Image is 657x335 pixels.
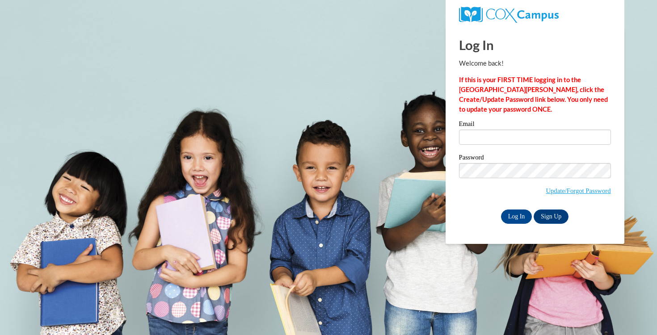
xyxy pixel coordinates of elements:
a: Update/Forgot Password [546,187,611,194]
label: Email [459,121,611,130]
input: Log In [501,209,532,224]
p: Welcome back! [459,59,611,68]
a: COX Campus [459,10,559,18]
img: COX Campus [459,7,559,23]
label: Password [459,154,611,163]
a: Sign Up [534,209,569,224]
strong: If this is your FIRST TIME logging in to the [GEOGRAPHIC_DATA][PERSON_NAME], click the Create/Upd... [459,76,608,113]
h1: Log In [459,36,611,54]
